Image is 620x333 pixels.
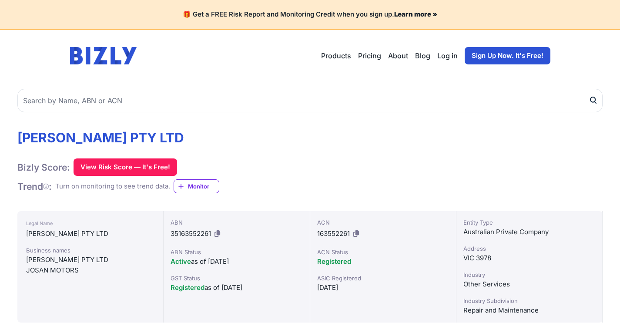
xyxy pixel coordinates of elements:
[171,229,211,238] span: 35163552261
[388,50,408,61] a: About
[17,181,52,192] h1: Trend :
[26,229,154,239] div: [PERSON_NAME] PTY LTD
[463,296,595,305] div: Industry Subdivision
[74,158,177,176] button: View Risk Score — It's Free!
[463,270,595,279] div: Industry
[26,218,154,229] div: Legal Name
[171,283,302,293] div: as of [DATE]
[188,182,219,191] span: Monitor
[17,89,603,112] input: Search by Name, ABN or ACN
[317,257,351,266] span: Registered
[358,50,381,61] a: Pricing
[437,50,458,61] a: Log in
[10,10,610,19] h4: 🎁 Get a FREE Risk Report and Monitoring Credit when you sign up.
[463,305,595,316] div: Repair and Maintenance
[317,229,350,238] span: 163552261
[171,274,302,283] div: GST Status
[317,218,449,227] div: ACN
[171,283,204,292] span: Registered
[463,244,595,253] div: Address
[415,50,430,61] a: Blog
[55,182,170,192] div: Turn on monitoring to see trend data.
[26,255,154,265] div: [PERSON_NAME] PTY LTD
[174,179,219,193] a: Monitor
[26,265,154,276] div: JOSAN MOTORS
[463,253,595,263] div: VIC 3978
[317,248,449,256] div: ACN Status
[321,50,351,61] button: Products
[17,161,70,173] h1: Bizly Score:
[171,256,302,267] div: as of [DATE]
[394,10,437,18] a: Learn more »
[171,257,191,266] span: Active
[465,47,550,64] a: Sign Up Now. It's Free!
[171,218,302,227] div: ABN
[17,130,219,145] h1: [PERSON_NAME] PTY LTD
[171,248,302,256] div: ABN Status
[463,227,595,237] div: Australian Private Company
[317,283,449,293] div: [DATE]
[26,246,154,255] div: Business names
[463,279,595,289] div: Other Services
[463,218,595,227] div: Entity Type
[317,274,449,283] div: ASIC Registered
